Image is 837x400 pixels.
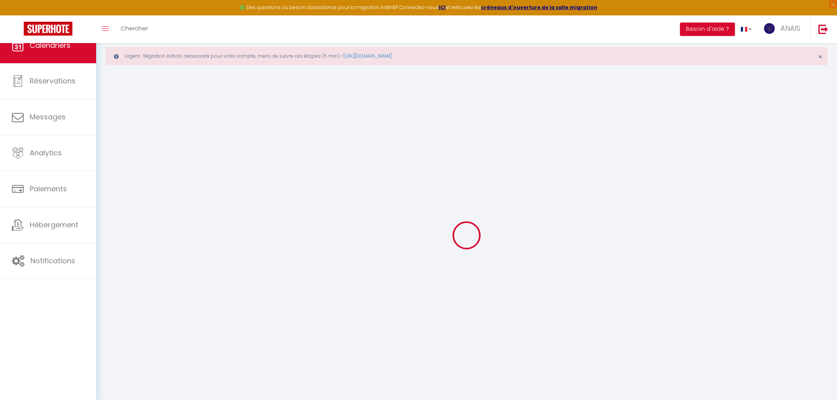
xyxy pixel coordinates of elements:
[106,47,828,65] div: Urgent : Migration Airbnb nécessaire pour votre compte, merci de suivre ces étapes (5 min) -
[757,15,810,43] a: ... ANAIS
[30,256,75,266] span: Notifications
[30,40,70,50] span: Calendriers
[121,24,148,32] span: Chercher
[30,112,66,122] span: Messages
[30,148,62,158] span: Analytics
[780,23,800,33] span: ANAIS
[818,53,822,60] button: Close
[818,24,828,34] img: logout
[115,15,154,43] a: Chercher
[680,23,735,36] button: Besoin d'aide ?
[30,220,78,230] span: Hébergement
[343,53,392,59] a: [URL][DOMAIN_NAME]
[30,184,67,194] span: Paiements
[439,4,446,11] a: ICI
[30,76,76,86] span: Réservations
[818,52,822,62] span: ×
[763,23,775,34] img: ...
[481,4,597,11] a: créneaux d'ouverture de la salle migration
[24,22,72,36] img: Super Booking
